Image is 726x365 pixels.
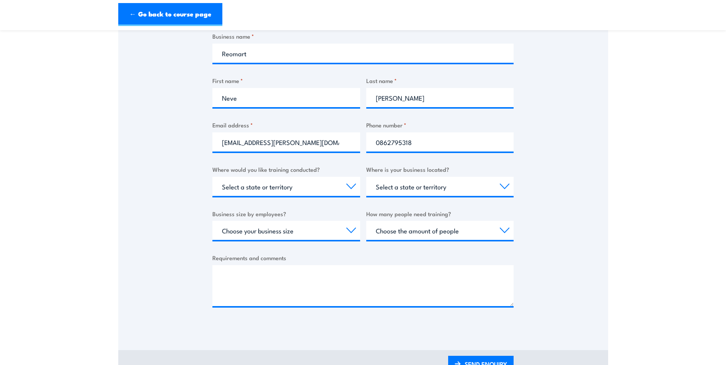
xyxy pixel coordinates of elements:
label: Business name [212,32,514,41]
label: Where would you like training conducted? [212,165,360,174]
label: Where is your business located? [366,165,514,174]
label: Email address [212,121,360,129]
label: First name [212,76,360,85]
a: ← Go back to course page [118,3,222,26]
label: Last name [366,76,514,85]
label: Phone number [366,121,514,129]
label: Business size by employees? [212,209,360,218]
label: Requirements and comments [212,253,514,262]
label: How many people need training? [366,209,514,218]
